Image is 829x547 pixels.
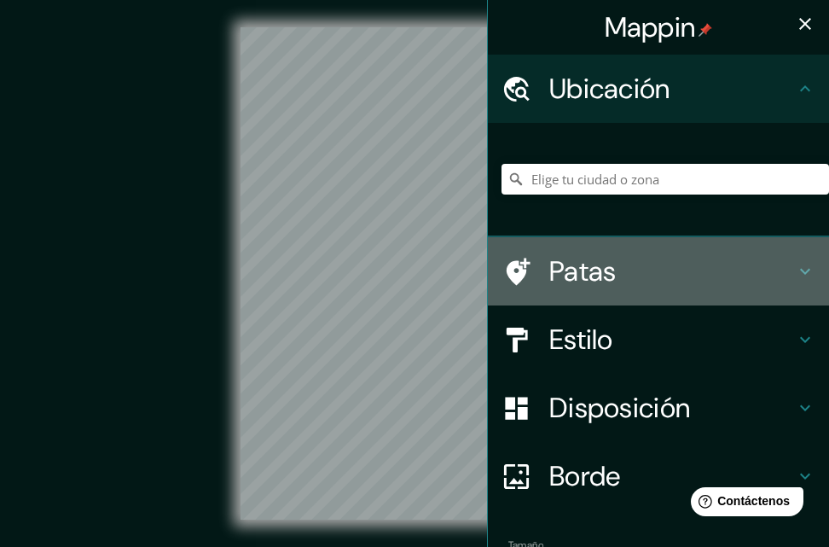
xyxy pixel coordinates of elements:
[501,164,829,195] input: Elige tu ciudad o zona
[549,71,670,107] font: Ubicación
[549,390,690,426] font: Disposición
[488,237,829,306] div: Patas
[699,23,712,37] img: pin-icon.png
[677,480,810,528] iframe: Lanzador de widgets de ayuda
[605,9,696,45] font: Mappin
[488,306,829,374] div: Estilo
[549,253,617,289] font: Patas
[488,374,829,442] div: Disposición
[549,458,621,494] font: Borde
[488,442,829,510] div: Borde
[549,322,613,358] font: Estilo
[241,27,588,520] canvas: Mapa
[488,55,829,123] div: Ubicación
